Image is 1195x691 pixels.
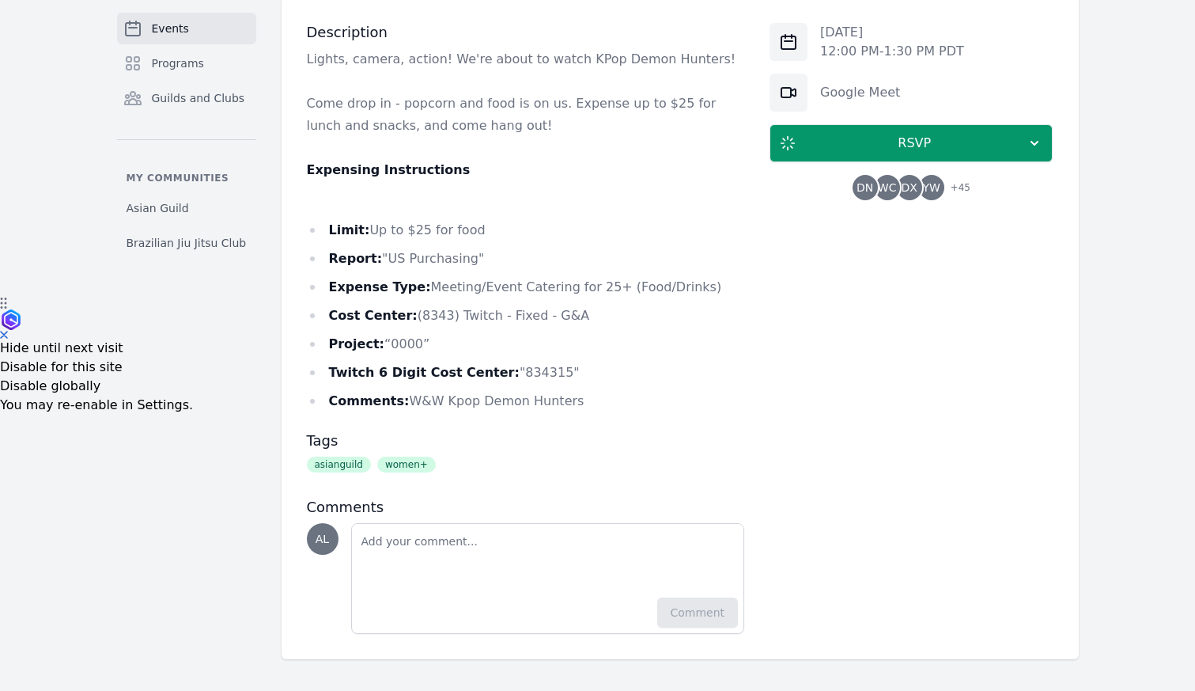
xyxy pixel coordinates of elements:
[307,219,745,241] li: Up to $25 for food
[307,93,745,137] p: Come drop in - popcorn and food is on us. Expense up to $25 for lunch and snacks, and come hang out!
[901,182,917,193] span: DX
[857,182,873,193] span: DN
[820,23,964,42] p: [DATE]
[657,598,739,628] button: Comment
[820,85,900,100] a: Google Meet
[802,134,1027,153] span: RSVP
[117,47,256,79] a: Programs
[770,124,1053,162] button: RSVP
[377,457,436,473] span: women+
[117,82,256,114] a: Guilds and Clubs
[127,235,247,251] span: Brazilian Jiu Jitsu Club
[307,457,371,473] span: asianguild
[329,393,410,408] strong: Comments:
[152,90,245,106] span: Guilds and Clubs
[117,194,256,222] a: Asian Guild
[307,431,745,450] h3: Tags
[117,229,256,257] a: Brazilian Jiu Jitsu Club
[941,178,970,200] span: + 45
[878,182,897,193] span: WC
[307,248,745,270] li: "US Purchasing"
[152,21,189,36] span: Events
[307,23,745,42] h3: Description
[329,308,418,323] strong: Cost Center:
[307,390,745,412] li: W&W Kpop Demon Hunters
[329,222,370,237] strong: Limit:
[316,533,329,545] span: AL
[329,279,431,294] strong: Expense Type:
[117,13,256,44] a: Events
[329,336,384,351] strong: Project:
[127,200,189,216] span: Asian Guild
[329,251,383,266] strong: Report:
[117,13,256,257] nav: Sidebar
[307,48,745,70] p: Lights, camera, action! We're about to watch KPop Demon Hunters!
[307,333,745,355] li: “0000”
[307,498,745,517] h3: Comments
[307,305,745,327] li: (8343) Twitch - Fixed - G&A
[152,55,204,71] span: Programs
[922,182,940,193] span: YW
[307,276,745,298] li: Meeting/Event Catering for 25+ (Food/Drinks)
[329,365,520,380] strong: Twitch 6 Digit Cost Center:
[307,162,471,177] strong: Expensing Instructions
[307,362,745,384] li: "834315"
[820,42,964,61] p: 12:00 PM - 1:30 PM PDT
[117,172,256,184] p: My communities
